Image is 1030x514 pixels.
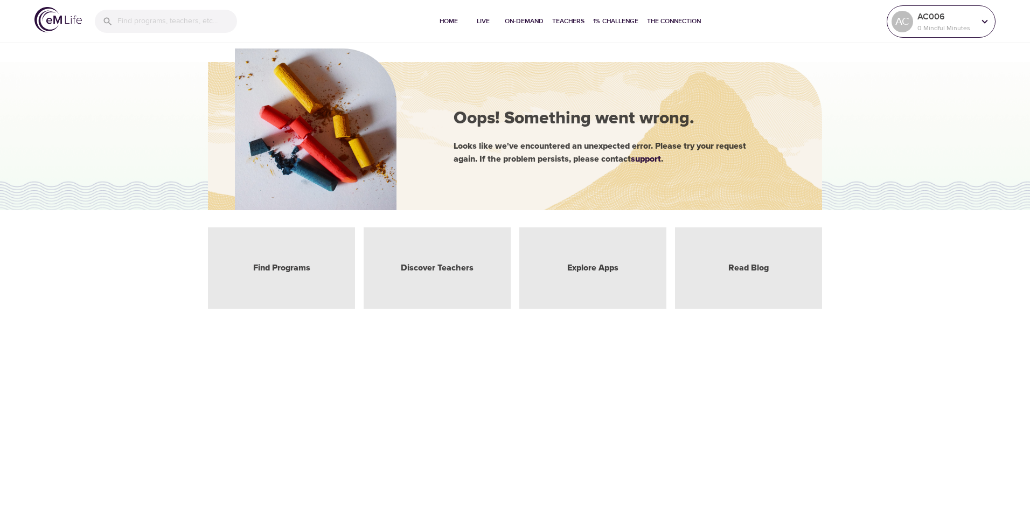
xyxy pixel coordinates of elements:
a: Explore Apps [567,262,618,274]
a: support [631,155,661,163]
p: 0 Mindful Minutes [917,23,975,33]
span: Live [470,16,496,27]
a: Discover Teachers [401,262,474,274]
span: Home [436,16,462,27]
span: Teachers [552,16,584,27]
a: Find Programs [253,262,310,274]
img: hero [235,48,396,210]
p: AC006 [917,10,975,23]
img: logo [34,7,82,32]
div: AC [892,11,913,32]
div: Looks like we've encountered an unexpected error. Please try your request again. If the problem p... [454,140,788,165]
span: The Connection [647,16,701,27]
span: On-Demand [505,16,544,27]
div: Oops! Something went wrong. [454,107,788,131]
input: Find programs, teachers, etc... [117,10,237,33]
span: 1% Challenge [593,16,638,27]
a: Read Blog [728,262,769,274]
